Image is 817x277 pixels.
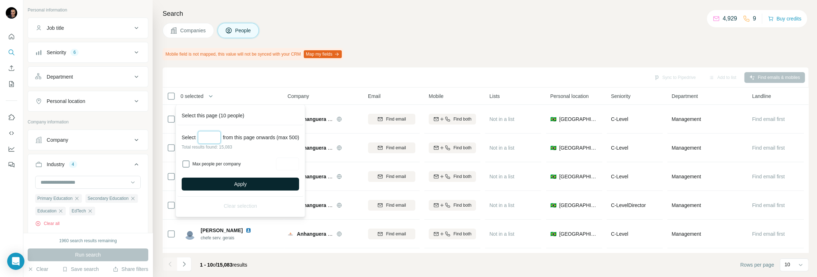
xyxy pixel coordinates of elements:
div: Mobile field is not mapped, this value will not be synced with your CRM [163,48,343,60]
span: 0 selected [181,93,204,100]
button: Use Surfe API [6,127,17,140]
img: LinkedIn logo [246,227,251,233]
span: Education [37,208,56,214]
span: Find email [386,145,406,151]
label: Max people per company [192,161,274,167]
span: Landline [752,93,771,100]
img: Avatar [184,228,196,240]
span: Find email first [752,116,785,122]
span: [GEOGRAPHIC_DATA] [559,144,598,151]
p: 10 [784,261,790,268]
span: Find both [453,231,471,237]
span: 🇧🇷 [550,116,556,123]
button: Navigate to next page [177,257,191,271]
span: results [200,262,247,268]
button: Clear all [35,220,60,227]
span: [GEOGRAPHIC_DATA] [559,202,598,209]
span: Find email first [752,202,785,208]
div: Select this page (10 people) [177,106,303,125]
span: Rows per page [740,261,774,268]
p: 9 [753,14,756,23]
button: Find email [368,229,415,239]
span: Personal location [550,93,589,100]
div: Industry [47,161,65,168]
span: Management [672,173,701,180]
span: C-Level Director [611,202,646,208]
div: 6 [70,49,79,56]
button: Clear [28,266,48,273]
button: Find both [429,229,476,239]
span: C-Level [611,116,628,122]
button: Department [28,68,148,85]
p: 4,929 [723,14,737,23]
button: Share filters [113,266,148,273]
span: 🇧🇷 [550,230,556,238]
span: Find both [453,173,471,180]
div: 4 [69,161,77,168]
span: 🇧🇷 [550,173,556,180]
span: Management [672,202,701,209]
p: Personal information [28,7,148,13]
h4: Search [163,9,808,19]
span: Mobile [429,93,443,100]
span: Anhanguera Educacional Participacoes [297,231,391,237]
img: Logo of Anhanguera Educacional Participacoes [288,231,293,237]
span: Primary Education [37,195,73,202]
span: C-Level [611,145,628,151]
div: Company [47,136,68,144]
button: My lists [6,78,17,90]
span: Company [288,93,309,100]
button: Map my fields [304,50,342,58]
span: Find both [453,202,471,208]
button: Find email [368,142,415,153]
span: Find email [386,173,406,180]
span: Apply [234,180,247,188]
p: Company information [28,119,148,125]
span: [PERSON_NAME] [201,227,243,234]
button: Enrich CSV [6,62,17,75]
span: [GEOGRAPHIC_DATA] [559,116,598,123]
button: Company [28,131,148,149]
button: Search [6,46,17,59]
button: Save search [62,266,99,273]
span: chefe serv. gerais [201,235,260,241]
span: C-Level [611,231,628,237]
button: Use Surfe on LinkedIn [6,111,17,124]
span: Find email [386,231,406,237]
button: Apply [182,178,299,191]
button: Industry4 [28,156,148,176]
button: Find email [368,171,415,182]
span: Find email first [752,231,785,237]
span: Find both [453,145,471,151]
input: Select a number (up to 500) [198,131,221,144]
div: Personal location [47,98,85,105]
span: Seniority [611,93,630,100]
button: Job title [28,19,148,37]
button: Quick start [6,30,17,43]
span: Management [672,230,701,238]
span: Find email first [752,145,785,151]
span: Email [368,93,381,100]
span: Lists [489,93,500,100]
img: Avatar [6,7,17,19]
span: People [235,27,252,34]
button: Seniority6 [28,44,148,61]
span: Not in a list [489,202,514,208]
span: Find email first [752,174,785,179]
div: Department [47,73,73,80]
div: Select from this page onwards (max 500) [182,131,299,144]
span: 15,083 [217,262,233,268]
span: Find email [386,202,406,208]
button: Feedback [6,158,17,171]
span: Find both [453,116,471,122]
button: Find both [429,200,476,211]
span: Management [672,116,701,123]
span: Not in a list [489,231,514,237]
button: Find both [429,142,476,153]
span: Secondary Education [88,195,129,202]
div: Seniority [47,49,66,56]
span: [GEOGRAPHIC_DATA] [559,230,598,238]
span: Not in a list [489,145,514,151]
button: Find both [429,114,476,125]
span: of [213,262,217,268]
